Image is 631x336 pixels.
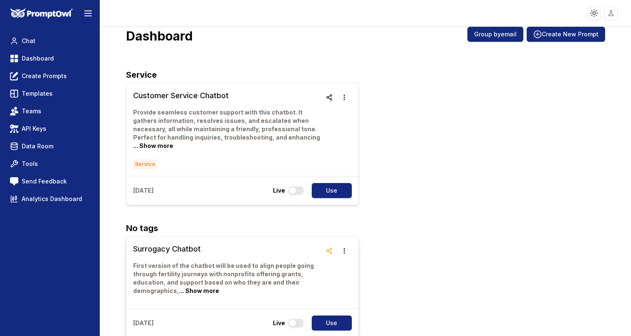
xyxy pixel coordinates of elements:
p: [DATE] [133,186,154,195]
img: placeholder-user.jpg [605,7,617,19]
a: Chat [7,33,93,48]
span: Tools [22,160,38,168]
h2: Service [126,69,605,81]
a: Surrogacy ChatbotFirst version of the chatbot will be used to align people going through fertilit... [133,243,322,302]
p: [DATE] [133,319,154,327]
button: ... Show more [133,142,173,150]
button: ... Show more [179,287,219,295]
a: Send Feedback [7,174,93,189]
span: Templates [22,89,53,98]
a: Tools [7,156,93,171]
a: Use [307,316,352,331]
a: Analytics Dashboard [7,191,93,206]
h3: Customer Service Chatbot [133,90,322,102]
a: API Keys [7,121,93,136]
span: Create Prompts [22,72,67,80]
button: Use [312,183,352,198]
button: Group byemail [467,27,523,42]
span: Teams [22,107,41,115]
span: Dashboard [22,54,54,63]
a: Customer Service ChatbotProvide seamless customer support with this chatbot. It gathers informati... [133,90,322,169]
span: Send Feedback [22,177,67,186]
a: Teams [7,104,93,119]
a: Templates [7,86,93,101]
p: Provide seamless customer support with this chatbot. It gathers information, resolves issues, and... [133,108,322,150]
p: First version of the chatbot will be used to align people going through fertility journeys with n... [133,262,322,295]
span: API Keys [22,125,46,133]
a: Create Prompts [7,69,93,84]
p: Live [273,186,285,195]
button: Create New Prompt [527,27,605,42]
a: Data Room [7,139,93,154]
a: Use [307,183,352,198]
span: Chat [22,37,35,45]
h3: Dashboard [126,28,193,43]
span: Data Room [22,142,53,150]
span: Service [133,159,157,169]
a: Dashboard [7,51,93,66]
h3: Surrogacy Chatbot [133,243,322,255]
img: PromptOwl [10,8,73,19]
button: Use [312,316,352,331]
img: feedback [10,177,18,186]
h2: No tags [126,222,605,234]
span: Analytics Dashboard [22,195,82,203]
p: Live [273,319,285,327]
